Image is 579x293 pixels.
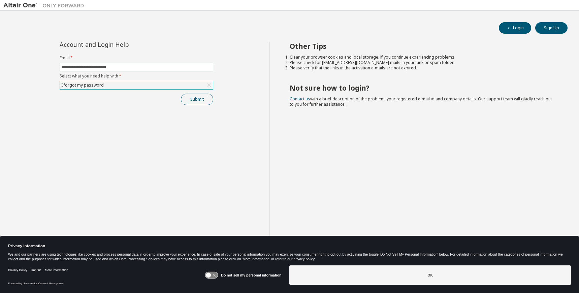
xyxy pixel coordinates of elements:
[290,55,555,60] li: Clear your browser cookies and local storage, if you continue experiencing problems.
[535,22,568,34] button: Sign Up
[181,94,213,105] button: Submit
[3,2,88,9] img: Altair One
[60,81,213,89] div: I forgot my password
[290,96,310,102] a: Contact us
[60,55,213,61] label: Email
[290,65,555,71] li: Please verify that the links in the activation e-mails are not expired.
[60,42,183,47] div: Account and Login Help
[290,84,555,92] h2: Not sure how to login?
[499,22,531,34] button: Login
[290,96,552,107] span: with a brief description of the problem, your registered e-mail id and company details. Our suppo...
[60,73,213,79] label: Select what you need help with
[290,42,555,51] h2: Other Tips
[60,82,105,89] div: I forgot my password
[290,60,555,65] li: Please check for [EMAIL_ADDRESS][DOMAIN_NAME] mails in your junk or spam folder.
